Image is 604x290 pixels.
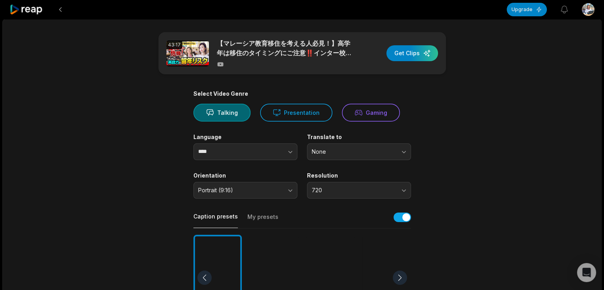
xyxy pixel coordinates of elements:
button: None [307,143,411,160]
button: 720 [307,182,411,199]
button: Portrait (9:16) [193,182,297,199]
label: Orientation [193,172,297,179]
span: None [312,148,395,155]
div: Select Video Genre [193,90,411,97]
button: Presentation [260,104,332,122]
span: 720 [312,187,395,194]
button: Gaming [342,104,400,122]
p: 【マレーシア教育移住を考える人必見！】高学年は移住のタイミングにご注意‼️インター校・進路・VISAの本音トーク [217,39,354,58]
button: Get Clips [386,45,438,61]
button: My presets [247,213,278,228]
label: Translate to [307,133,411,141]
button: Upgrade [507,3,547,16]
div: 43:17 [166,41,182,49]
label: Resolution [307,172,411,179]
span: Portrait (9:16) [198,187,282,194]
label: Language [193,133,297,141]
button: Talking [193,104,251,122]
button: Caption presets [193,213,238,228]
div: Open Intercom Messenger [577,263,596,282]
